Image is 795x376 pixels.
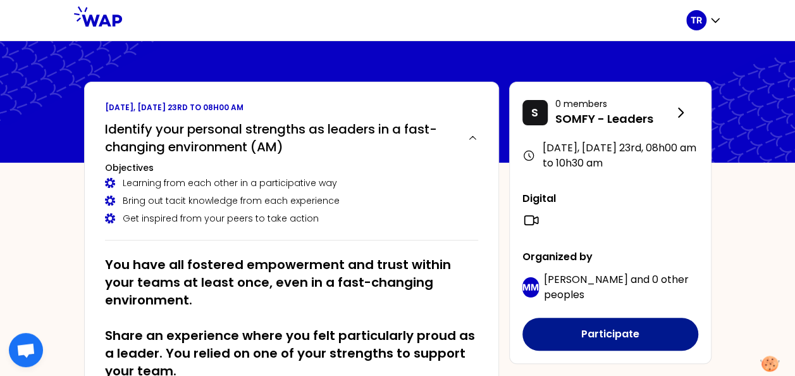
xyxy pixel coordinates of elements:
[105,103,478,113] p: [DATE], [DATE] 23rd to 08h00 am
[105,177,478,189] div: Learning from each other in a participative way
[531,104,538,122] p: S
[105,212,478,225] div: Get inspired from your peers to take action
[9,333,43,367] div: Ouvrir le chat
[522,191,698,206] p: Digital
[555,97,673,110] p: 0 members
[105,120,478,156] button: Identify your personal strengths as leaders in a fast-changing environment (AM)
[555,110,673,128] p: SOMFY - Leaders
[105,120,457,156] h2: Identify your personal strengths as leaders in a fast-changing environment (AM)
[522,141,698,171] div: [DATE], [DATE] 23rd , 08h00 am to 10h30 am
[522,249,698,265] p: Organized by
[105,194,478,207] div: Bring out tacit knowledge from each experience
[544,272,628,287] span: [PERSON_NAME]
[522,318,698,351] button: Participate
[691,14,702,27] p: TR
[544,272,698,303] p: and
[522,281,539,294] p: MM
[686,10,722,30] button: TR
[105,161,478,174] h3: Objectives
[544,272,689,302] span: 0 other peoples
